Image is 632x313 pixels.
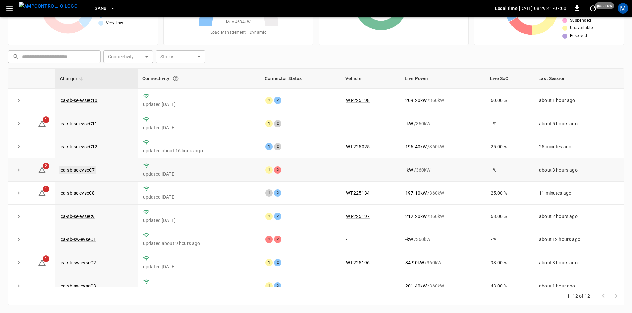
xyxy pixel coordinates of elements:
[60,75,86,83] span: Charger
[405,190,427,196] p: 197.10 kW
[14,119,24,129] button: expand row
[265,213,273,220] div: 1
[405,236,480,243] div: / 360 kW
[534,112,624,135] td: about 5 hours ago
[14,165,24,175] button: expand row
[274,189,281,197] div: 2
[143,124,255,131] p: updated [DATE]
[143,171,255,177] p: updated [DATE]
[106,20,123,26] span: Very Low
[485,274,534,297] td: 43.00 %
[43,116,49,123] span: 1
[534,228,624,251] td: about 12 hours ago
[341,69,400,89] th: Vehicle
[495,5,518,12] p: Local time
[595,2,614,9] span: just now
[405,143,480,150] div: / 360 kW
[143,217,255,224] p: updated [DATE]
[485,205,534,228] td: 68.00 %
[400,69,485,89] th: Live Power
[265,97,273,104] div: 1
[14,235,24,244] button: expand row
[534,251,624,274] td: about 3 hours ago
[405,97,480,104] div: / 360 kW
[265,259,273,266] div: 1
[346,260,370,265] a: WT-225196
[61,214,95,219] a: ca-sb-se-evseC9
[61,121,97,126] a: ca-sb-se-evseC11
[95,5,107,12] span: SanB
[485,135,534,158] td: 25.00 %
[405,283,480,289] div: / 360 kW
[618,3,628,14] div: profile-icon
[485,158,534,182] td: - %
[341,112,400,135] td: -
[274,143,281,150] div: 2
[485,228,534,251] td: - %
[92,2,118,15] button: SanB
[341,158,400,182] td: -
[265,166,273,174] div: 1
[143,263,255,270] p: updated [DATE]
[405,97,427,104] p: 209.20 kW
[61,260,96,265] a: ca-sb-sw-evseC2
[346,98,370,103] a: WT-225198
[405,259,424,266] p: 84.90 kW
[274,236,281,243] div: 2
[143,101,255,108] p: updated [DATE]
[14,188,24,198] button: expand row
[59,166,96,174] a: ca-sb-se-evseC7
[170,73,182,84] button: Connection between the charger and our software.
[143,240,255,247] p: updated about 9 hours ago
[341,274,400,297] td: -
[38,120,46,126] a: 1
[14,95,24,105] button: expand row
[405,259,480,266] div: / 360 kW
[265,143,273,150] div: 1
[534,205,624,228] td: about 2 hours ago
[405,143,427,150] p: 196.40 kW
[405,190,480,196] div: / 360 kW
[346,190,370,196] a: WT-225134
[260,69,341,89] th: Connector Status
[485,69,534,89] th: Live SoC
[405,283,427,289] p: 201.40 kW
[534,135,624,158] td: 25 minutes ago
[405,167,480,173] div: / 360 kW
[274,97,281,104] div: 2
[570,25,593,31] span: Unavailable
[274,259,281,266] div: 2
[38,260,46,265] a: 1
[38,190,46,195] a: 1
[143,194,255,200] p: updated [DATE]
[534,69,624,89] th: Last Session
[226,19,251,26] span: Max. 4634 kW
[405,120,413,127] p: - kW
[142,73,255,84] div: Connectivity
[38,167,46,172] a: 2
[43,186,49,192] span: 1
[265,120,273,127] div: 1
[485,182,534,205] td: 25.00 %
[265,236,273,243] div: 1
[274,166,281,174] div: 2
[143,287,255,293] p: updated [DATE]
[567,293,590,299] p: 1–12 of 12
[341,228,400,251] td: -
[61,144,97,149] a: ca-sb-se-evseC12
[14,142,24,152] button: expand row
[405,167,413,173] p: - kW
[534,89,624,112] td: about 1 hour ago
[19,2,78,10] img: ampcontrol.io logo
[61,190,95,196] a: ca-sb-se-evseC8
[61,98,97,103] a: ca-sb-se-evseC10
[405,120,480,127] div: / 360 kW
[143,147,255,154] p: updated about 16 hours ago
[274,120,281,127] div: 2
[274,282,281,289] div: 2
[265,282,273,289] div: 1
[519,5,566,12] p: [DATE] 08:29:41 -07:00
[485,251,534,274] td: 98.00 %
[588,3,598,14] button: set refresh interval
[43,255,49,262] span: 1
